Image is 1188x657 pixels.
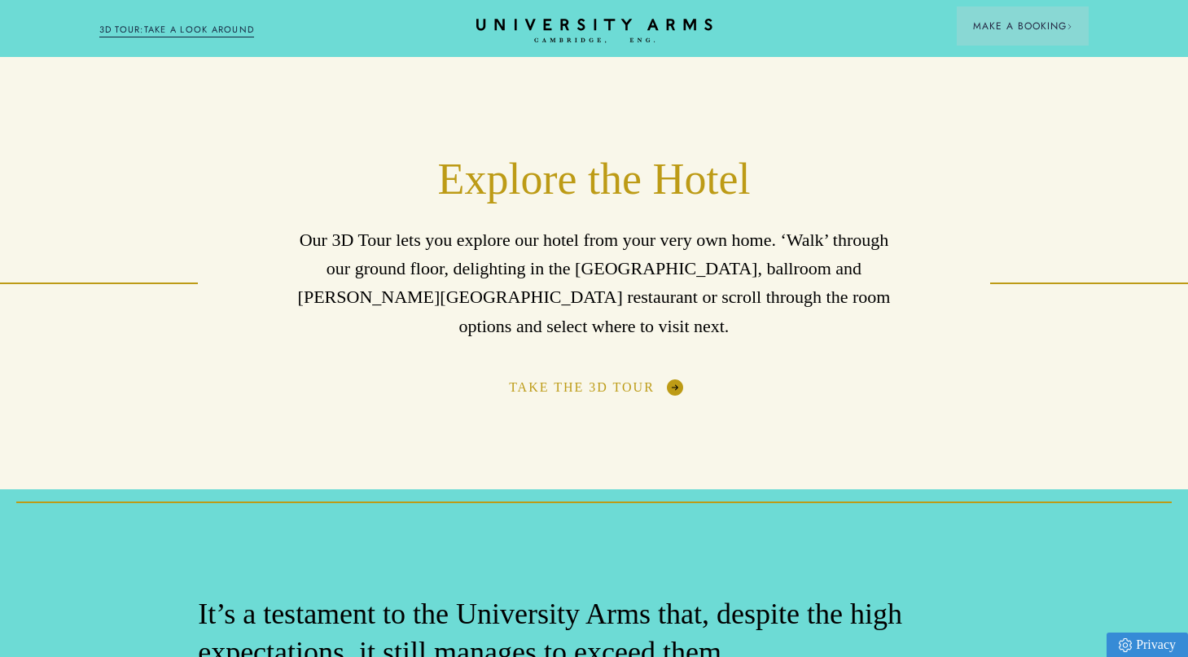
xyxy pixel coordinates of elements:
[297,226,892,340] p: Our 3D Tour lets you explore our hotel from your very own home. ‘Walk’ through our ground floor, ...
[1107,633,1188,657] a: Privacy
[1067,24,1072,29] img: Arrow icon
[1119,638,1132,652] img: Privacy
[509,379,679,396] a: Take The 3D Tour
[957,7,1089,46] button: Make a BookingArrow icon
[297,153,892,207] h2: Explore the Hotel
[99,23,255,37] a: 3D TOUR:TAKE A LOOK AROUND
[476,19,712,44] a: Home
[973,19,1072,33] span: Make a Booking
